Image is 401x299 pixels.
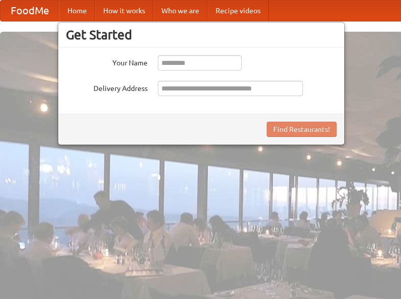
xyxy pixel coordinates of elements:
[66,81,148,94] label: Delivery Address
[1,1,59,21] a: FoodMe
[95,1,153,21] a: How it works
[59,1,95,21] a: Home
[66,55,148,68] label: Your Name
[267,122,337,137] button: Find Restaurants!
[153,1,207,21] a: Who we are
[207,1,269,21] a: Recipe videos
[66,27,337,42] h3: Get Started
